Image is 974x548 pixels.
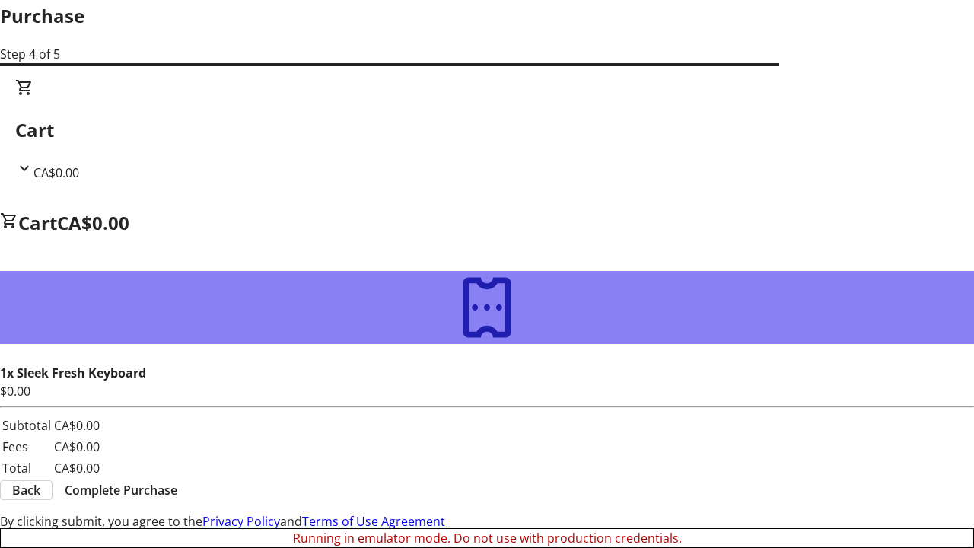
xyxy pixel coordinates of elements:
h2: Cart [15,116,959,144]
td: CA$0.00 [53,437,100,457]
td: Total [2,458,52,478]
span: Back [12,481,40,499]
span: CA$0.00 [33,164,79,181]
td: CA$0.00 [53,458,100,478]
span: CA$0.00 [57,210,129,235]
span: Cart [18,210,57,235]
td: CA$0.00 [53,416,100,435]
a: Privacy Policy [202,513,280,530]
a: Terms of Use Agreement [302,513,445,530]
td: Fees [2,437,52,457]
div: CartCA$0.00 [15,78,959,182]
button: Complete Purchase [53,481,189,499]
span: Complete Purchase [65,481,177,499]
td: Subtotal [2,416,52,435]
